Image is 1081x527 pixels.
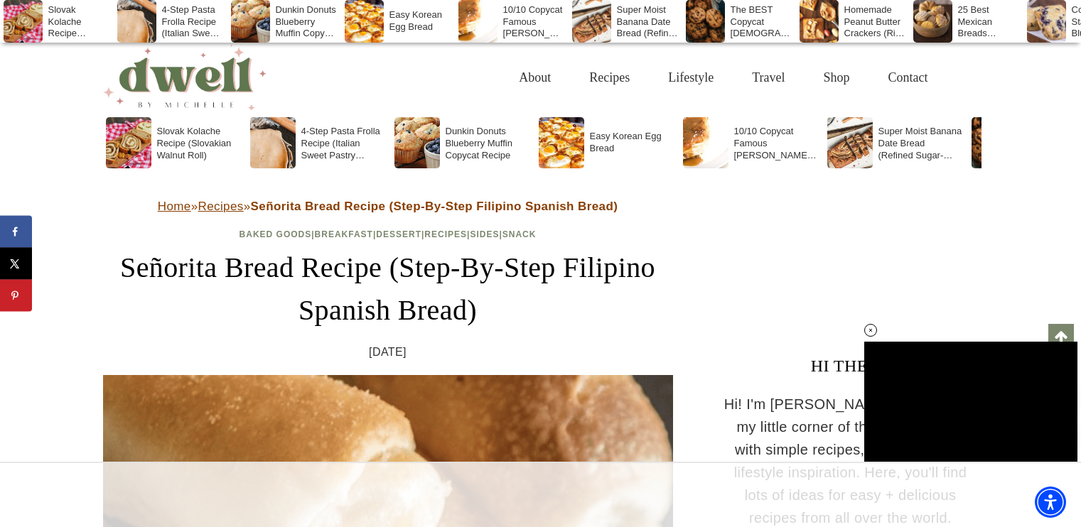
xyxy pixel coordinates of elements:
[315,229,373,239] a: Breakfast
[570,55,649,101] a: Recipes
[502,229,537,239] a: Snack
[376,229,421,239] a: Dessert
[733,55,804,101] a: Travel
[649,55,733,101] a: Lifestyle
[427,477,655,513] iframe: Advertisement
[240,229,312,239] a: Baked Goods
[240,229,537,239] span: | | | | |
[470,229,499,239] a: Sides
[158,200,618,213] span: » »
[369,343,407,362] time: [DATE]
[103,45,267,110] img: DWELL by michelle
[424,229,467,239] a: Recipes
[723,353,979,379] h3: HI THERE
[198,200,244,213] a: Recipes
[869,55,947,101] a: Contact
[500,55,570,101] a: About
[1035,487,1066,518] div: Accessibility Menu
[103,246,673,332] h1: Señorita Bread Recipe (Step-By-Step Filipino Spanish Bread)
[251,200,618,213] strong: Señorita Bread Recipe (Step-By-Step Filipino Spanish Bread)
[500,55,947,101] nav: Primary Navigation
[804,55,868,101] a: Shop
[744,142,957,320] iframe: Advertisement
[158,200,191,213] a: Home
[1048,324,1074,349] a: Scroll to top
